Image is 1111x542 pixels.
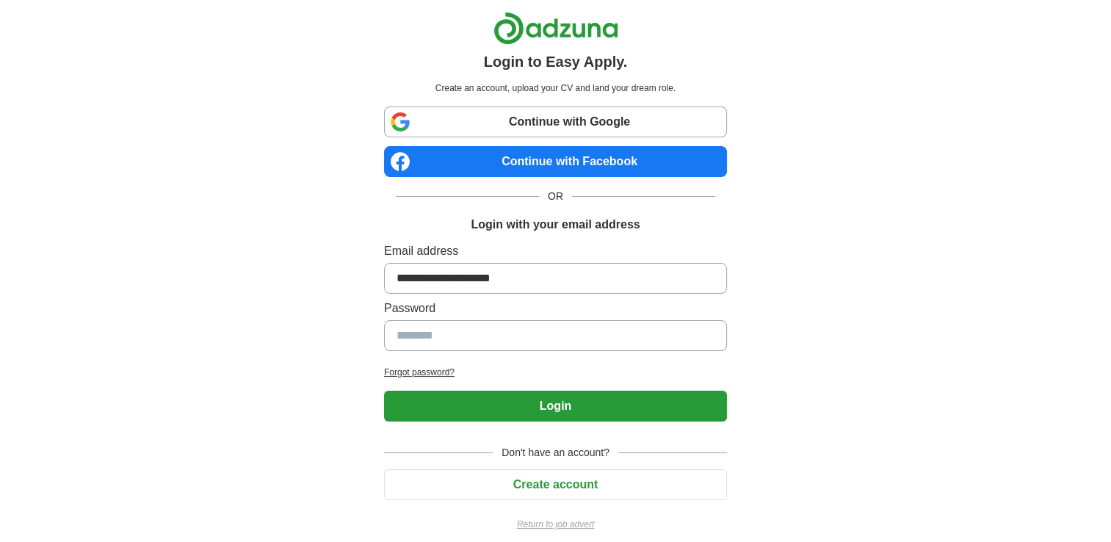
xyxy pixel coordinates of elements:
p: Create an account, upload your CV and land your dream role. [387,82,724,95]
label: Password [384,300,727,317]
img: Adzuna logo [493,12,618,45]
a: Forgot password? [384,366,727,379]
button: Create account [384,469,727,500]
span: OR [539,189,572,204]
h1: Login with your email address [471,216,640,234]
a: Return to job advert [384,518,727,531]
h1: Login to Easy Apply. [484,51,628,73]
button: Login [384,391,727,422]
a: Continue with Facebook [384,146,727,177]
label: Email address [384,242,727,260]
a: Continue with Google [384,106,727,137]
span: Don't have an account? [493,445,618,460]
a: Create account [384,478,727,491]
